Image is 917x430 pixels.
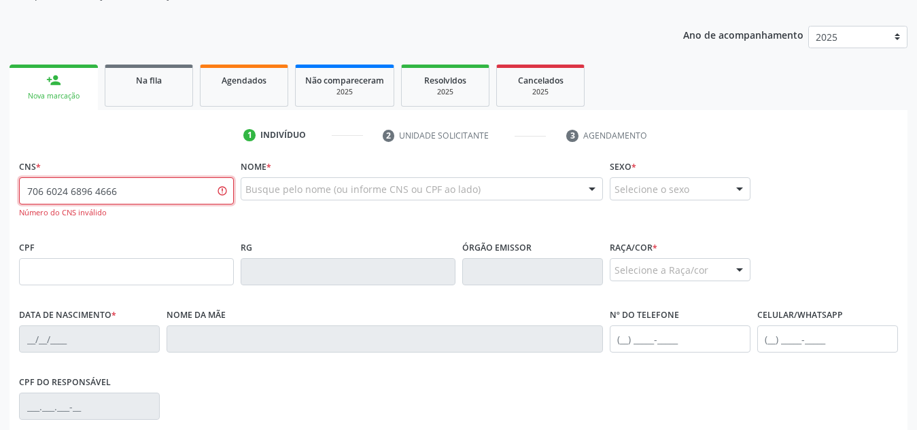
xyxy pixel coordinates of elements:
label: Raça/cor [610,238,657,259]
span: Na fila [136,75,162,86]
label: CPF [19,238,35,259]
span: Resolvidos [424,75,466,86]
div: 2025 [411,87,479,97]
div: 2025 [305,87,384,97]
span: Busque pelo nome (ou informe CNS ou CPF ao lado) [245,182,481,196]
label: RG [241,238,252,259]
input: __/__/____ [19,325,160,353]
span: Não compareceram [305,75,384,86]
span: Selecione o sexo [615,182,689,196]
label: Celular/WhatsApp [757,304,843,325]
label: CNS [19,156,41,177]
div: Indivíduo [260,129,306,141]
div: person_add [46,73,61,88]
label: CPF do responsável [19,372,111,393]
span: Selecione a Raça/cor [615,263,708,277]
label: Nome [241,156,271,177]
div: Número do CNS inválido [19,207,234,219]
label: Nº do Telefone [610,304,679,325]
div: 1 [243,129,256,141]
label: Sexo [610,156,636,177]
span: Agendados [222,75,266,86]
label: Nome da mãe [167,304,226,325]
input: (__) _____-_____ [757,325,898,353]
input: (__) _____-_____ [610,325,750,353]
input: ___.___.___-__ [19,393,160,420]
div: Nova marcação [19,91,88,101]
p: Ano de acompanhamento [683,26,803,43]
span: Cancelados [518,75,564,86]
label: Órgão emissor [462,238,532,259]
div: 2025 [506,87,574,97]
label: Data de nascimento [19,304,116,325]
